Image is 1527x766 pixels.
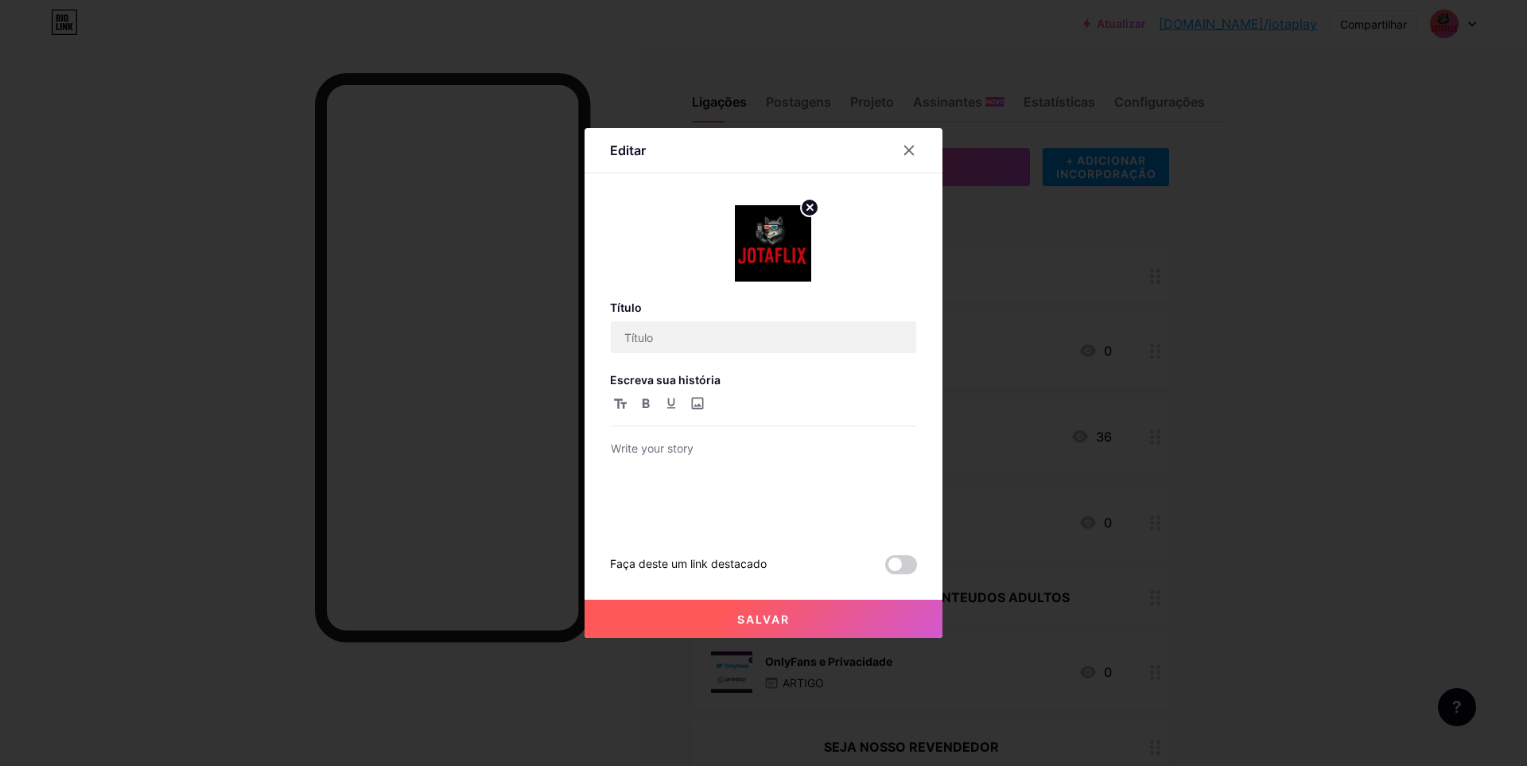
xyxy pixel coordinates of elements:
img: link_miniatura [735,205,811,282]
font: Título [610,301,642,314]
input: Título [611,321,916,353]
button: Salvar [585,600,942,638]
font: Faça deste um link destacado [610,557,767,570]
font: Salvar [737,612,790,626]
font: Editar [610,142,646,158]
font: Escreva sua história [610,373,721,387]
